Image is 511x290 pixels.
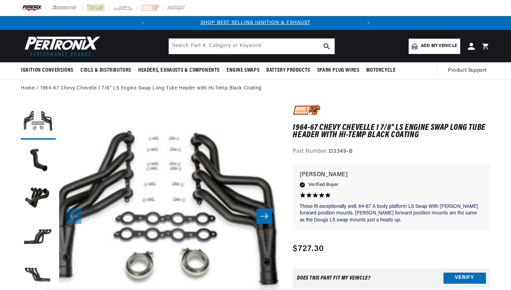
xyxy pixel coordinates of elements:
[21,62,77,79] summary: Ignition Conversions
[201,20,310,25] a: SHOP BEST SELLING IGNITION & EXHAUST
[136,16,150,30] button: Translation missing: en.sections.announcements.previous_announcement
[169,39,335,54] input: Search Part #, Category or Keyword
[297,275,370,281] div: Does This part fit My vehicle?
[266,67,310,74] span: Battery Products
[77,62,135,79] summary: Coils & Distributors
[21,220,56,254] button: Load image 4 in gallery view
[308,181,338,189] span: Verified Buyer
[300,203,483,224] p: These fit exceptionally well. 64-67 A body platform LS Swap With [PERSON_NAME] forward position m...
[40,85,262,92] a: 1964-67 Chevy Chevelle 1 7/8" LS Engine Swap Long Tube Header with Hi-Temp Black Coating
[227,67,259,74] span: Engine Swaps
[135,62,223,79] summary: Headers, Exhausts & Components
[448,67,487,75] span: Product Support
[293,124,490,139] h1: 1964-67 Chevy Chevelle 1 7/8" LS Engine Swap Long Tube Header with Hi-Temp Black Coating
[443,273,486,284] button: Verify
[300,170,483,180] p: [PERSON_NAME]
[421,43,457,49] span: Add my vehicle
[263,62,314,79] summary: Battery Products
[448,62,490,79] summary: Product Support
[257,209,272,224] button: Slide right
[3,16,508,30] slideshow-component: Translation missing: en.sections.announcements.announcement_bar
[317,67,360,74] span: Spark Plug Wires
[21,143,56,178] button: Load image 2 in gallery view
[21,67,73,74] span: Ignition Conversions
[150,19,361,27] div: 1 of 2
[21,105,56,140] button: Load image 1 in gallery view
[293,147,490,156] div: Part Number:
[366,67,395,74] span: Motorcycle
[319,39,335,54] button: search button
[138,67,220,74] span: Headers, Exhausts & Components
[223,62,263,79] summary: Engine Swaps
[361,16,375,30] button: Translation missing: en.sections.announcements.next_announcement
[80,67,131,74] span: Coils & Distributors
[21,85,490,92] nav: breadcrumbs
[150,19,361,27] div: Announcement
[409,39,460,54] a: Add my vehicle
[363,62,399,79] summary: Motorcycle
[21,34,101,58] img: Pertronix
[329,149,353,154] strong: D3349-B
[314,62,363,79] summary: Spark Plug Wires
[293,243,324,255] span: $727.30
[66,209,81,224] button: Slide left
[21,85,34,92] a: Home
[21,181,56,216] button: Load image 3 in gallery view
